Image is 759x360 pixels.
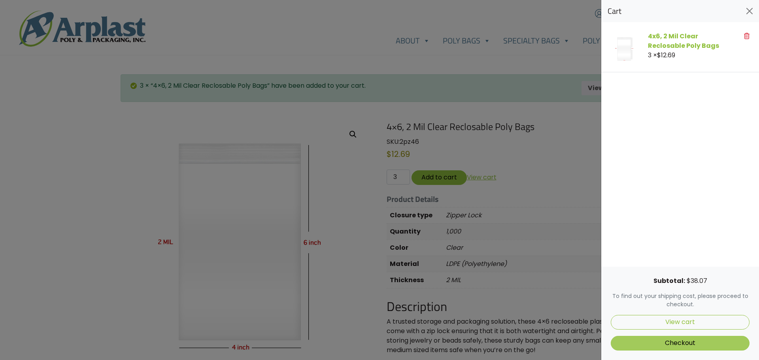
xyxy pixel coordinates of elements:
button: Close [743,5,756,17]
p: To find out your shipping cost, please proceed to checkout. [611,292,750,309]
span: Cart [608,6,621,16]
a: View cart [611,315,750,330]
strong: Subtotal: [653,276,685,285]
span: 3 × [648,51,675,60]
span: $ [657,51,661,60]
a: 4x6, 2 Mil Clear Reclosable Poly Bags [648,32,719,50]
a: Checkout [611,336,750,351]
bdi: 38.07 [687,276,707,285]
span: $ [687,276,691,285]
bdi: 12.69 [657,51,675,60]
img: 4x6, 2 Mil Clear Reclosable Poly Bags [611,35,638,62]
